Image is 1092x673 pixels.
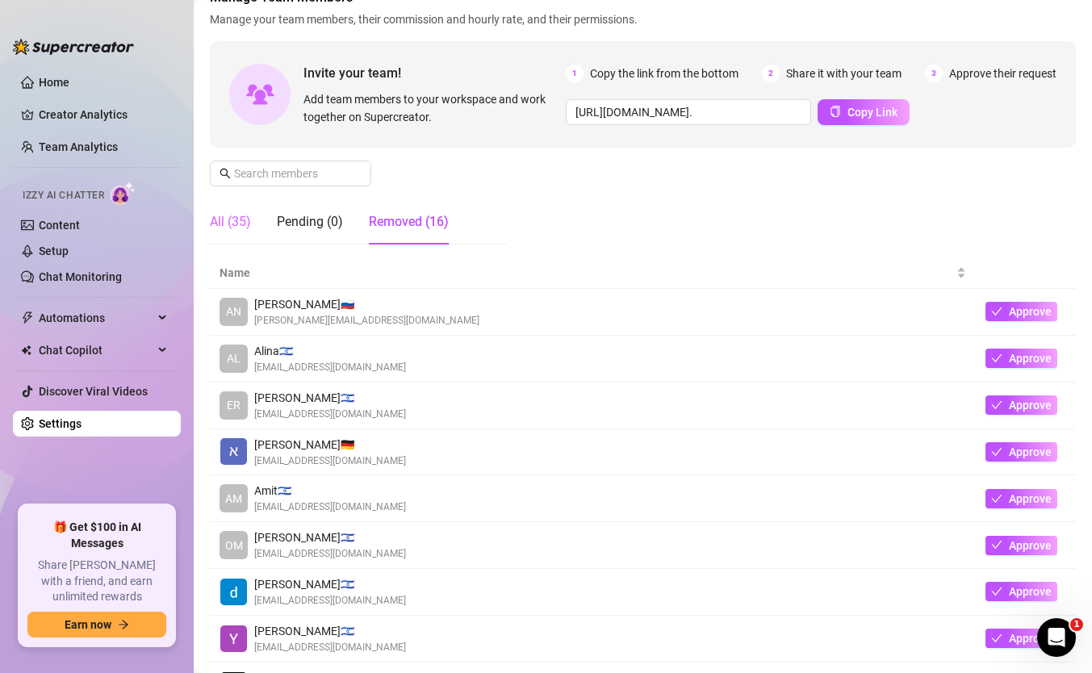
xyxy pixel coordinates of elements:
div: Pending (0) [277,212,343,232]
span: [PERSON_NAME] 🇮🇱 [254,529,406,546]
button: Earn nowarrow-right [27,612,166,637]
span: Izzy AI Chatter [23,188,104,203]
span: check [991,306,1002,317]
img: Chat Copilot [21,345,31,356]
span: Copy the link from the bottom [590,65,738,82]
button: Copy Link [818,99,910,125]
a: Chat Monitoring [39,270,122,283]
span: search [220,168,231,179]
button: Approve [985,489,1057,508]
span: 1 [1070,618,1083,631]
span: [PERSON_NAME] 🇷🇺 [254,295,479,313]
span: Amit 🇮🇱 [254,482,406,500]
span: Share [PERSON_NAME] with a friend, and earn unlimited rewards [27,558,166,605]
span: Earn now [65,618,111,631]
span: check [991,353,1002,364]
button: Approve [985,582,1057,601]
span: Automations [39,305,153,331]
span: Name [220,264,953,282]
span: Approve [1009,585,1052,598]
span: Add team members to your workspace and work together on Supercreator. [303,90,559,126]
span: check [991,399,1002,411]
span: Share it with your team [786,65,902,82]
button: Approve [985,395,1057,415]
span: check [991,539,1002,550]
span: [PERSON_NAME] 🇮🇱 [254,575,406,593]
iframe: Intercom live chat [1037,618,1076,657]
span: [PERSON_NAME][EMAIL_ADDRESS][DOMAIN_NAME] [254,313,479,328]
span: check [991,633,1002,644]
span: Alina 🇮🇱 [254,342,406,360]
span: check [991,586,1002,597]
span: thunderbolt [21,311,34,324]
a: Home [39,76,69,89]
span: AN [226,303,241,320]
span: check [991,446,1002,458]
span: [EMAIL_ADDRESS][DOMAIN_NAME] [254,546,406,562]
a: Content [39,219,80,232]
th: Name [210,257,976,289]
button: Approve [985,302,1057,321]
span: arrow-right [118,619,129,630]
img: אלעד אורחה [220,438,247,465]
span: 1 [566,65,584,82]
span: [PERSON_NAME] 🇮🇱 [254,389,406,407]
button: Approve [985,442,1057,462]
span: [EMAIL_ADDRESS][DOMAIN_NAME] [254,454,406,469]
span: Approve [1009,305,1052,318]
span: check [991,493,1002,504]
span: Approve [1009,352,1052,365]
img: logo-BBDzfeDw.svg [13,39,134,55]
span: [EMAIL_ADDRESS][DOMAIN_NAME] [254,593,406,608]
span: OM [225,537,243,554]
img: daniel Estrin [220,579,247,605]
div: All (35) [210,212,251,232]
span: Copy Link [847,106,897,119]
span: 3 [925,65,943,82]
a: Team Analytics [39,140,118,153]
button: Approve [985,629,1057,648]
span: 2 [762,65,780,82]
span: 🎁 Get $100 in AI Messages [27,520,166,551]
span: [EMAIL_ADDRESS][DOMAIN_NAME] [254,360,406,375]
input: Search members [234,165,349,182]
span: copy [830,106,841,117]
span: Chat Copilot [39,337,153,363]
span: [PERSON_NAME] 🇩🇪 [254,436,406,454]
span: [EMAIL_ADDRESS][DOMAIN_NAME] [254,640,406,655]
div: Removed (16) [369,212,449,232]
span: AM [225,490,242,508]
span: Approve [1009,399,1052,412]
img: AI Chatter [111,182,136,205]
span: ER [227,396,241,414]
a: Settings [39,417,82,430]
a: Discover Viral Videos [39,385,148,398]
span: [EMAIL_ADDRESS][DOMAIN_NAME] [254,500,406,515]
span: Approve their request [949,65,1056,82]
button: Approve [985,349,1057,368]
span: [PERSON_NAME] 🇮🇱 [254,622,406,640]
span: Manage your team members, their commission and hourly rate, and their permissions. [210,10,1076,28]
button: Approve [985,536,1057,555]
span: Approve [1009,445,1052,458]
span: Approve [1009,632,1052,645]
img: ירון מדינה [220,625,247,652]
span: [EMAIL_ADDRESS][DOMAIN_NAME] [254,407,406,422]
a: Setup [39,245,69,257]
span: Invite your team! [303,63,566,83]
a: Creator Analytics [39,102,168,127]
span: Approve [1009,539,1052,552]
span: AL [227,349,241,367]
span: Approve [1009,492,1052,505]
